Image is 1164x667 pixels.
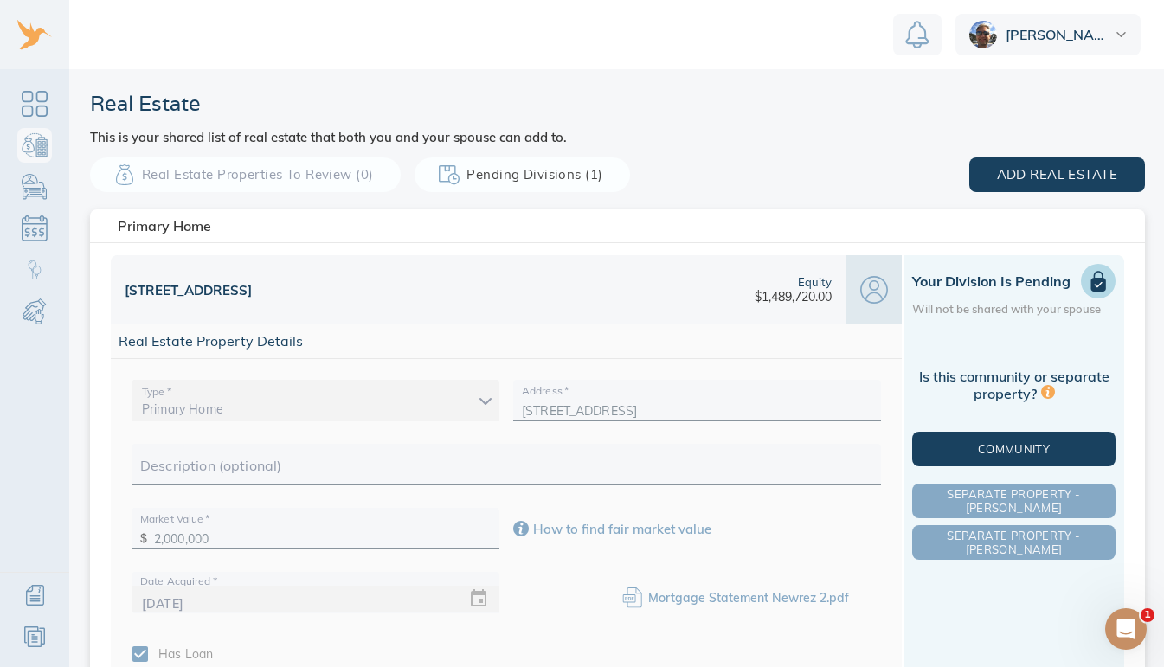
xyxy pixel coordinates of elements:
div: Primary Home [118,217,211,234]
span: Community [916,442,1112,456]
a: Resources [17,619,52,654]
div: [STREET_ADDRESS] [125,282,252,298]
img: Notification [905,21,929,48]
span: add real estate [997,164,1117,186]
a: Additional Information [17,578,52,612]
button: Separate Property - [PERSON_NAME] [912,484,1116,518]
div: Equity [798,275,832,289]
p: $ [140,529,147,548]
img: dropdown.svg [1116,32,1127,37]
h3: This is your shared list of real estate that both you and your spouse can add to. [90,131,567,144]
iframe: Intercom live chat [1105,608,1147,650]
span: Separate Property - [PERSON_NAME] [916,529,1112,556]
div: $1,489,720.00 [755,289,832,305]
a: Child & Spousal Support [17,294,52,329]
a: Personal Possessions [17,170,52,204]
a: Bank Accounts & Investments [17,128,52,163]
label: Market Value [140,514,210,524]
span: How to find fair market value [513,521,711,536]
a: Dashboard [17,87,52,121]
label: Address [522,386,569,396]
div: Will not be shared with your spouse [912,302,1101,316]
a: Child Custody & Parenting [17,253,52,287]
h1: Real Estate [90,90,567,117]
span: Separate Property - [PERSON_NAME] [916,487,1112,515]
button: add real estate [969,157,1145,192]
span: Real Estate Property Details [119,332,894,350]
img: ee2a253455b5a1643214f6bbf30279a1 [969,21,997,48]
button: Separate Property - [PERSON_NAME] [912,525,1116,560]
div: Primary Home [132,380,499,421]
span: [PERSON_NAME] [1006,28,1111,42]
button: Pending Divisions (1) [415,157,630,192]
button: Community [912,432,1116,466]
a: Mortgage Statement Newrez 2.pdf [648,590,849,606]
h1: Your Division is Pending [912,273,1116,290]
span: Pending Divisions (1) [442,164,602,186]
label: Date Acquired [140,576,217,587]
div: Is this community or separate property? [912,368,1116,402]
span: 1 [1141,608,1154,622]
span: Has Loan [158,645,213,664]
a: Debts & Obligations [17,211,52,246]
